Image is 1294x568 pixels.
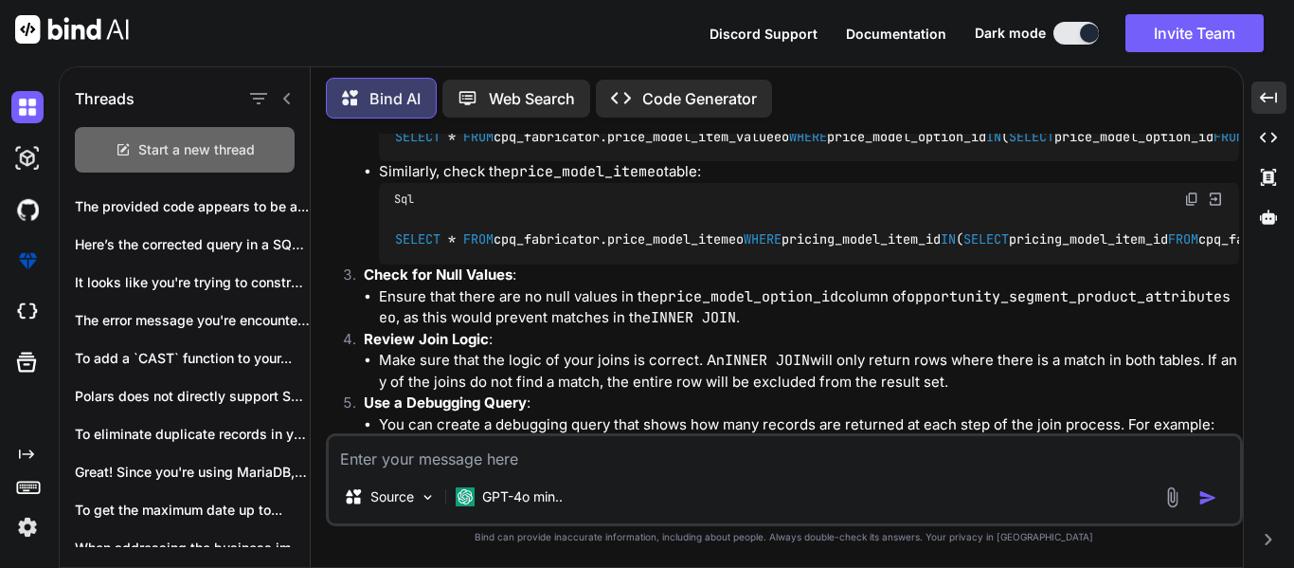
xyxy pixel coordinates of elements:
p: : [364,329,1239,351]
p: Here’s the corrected query in a SQL-like... [75,235,310,254]
p: Great! Since you're using MariaDB, you can... [75,463,310,482]
p: : [364,393,1239,414]
p: It looks like you're trying to construct... [75,273,310,292]
strong: Use a Debugging Query [364,394,527,412]
li: Ensure that there are no null values in the column of , as this would prevent matches in the . [379,286,1239,329]
span: IN [941,231,956,248]
p: To eliminate duplicate records in your SQL... [75,425,310,444]
code: price_model_itemeo [511,162,664,181]
span: Sql [394,192,414,207]
p: The provided code appears to be a... [75,197,310,216]
span: WHERE [744,231,782,248]
img: githubDark [11,193,44,226]
span: Documentation [846,26,946,42]
button: Documentation [846,24,946,44]
button: Invite Team [1125,14,1264,52]
p: To get the maximum date up to... [75,501,310,520]
p: When addressing the business implications of not... [75,539,310,558]
span: IN [986,128,1001,145]
span: FROM [463,128,494,145]
span: SELECT [963,231,1009,248]
span: WHERE [789,128,827,145]
img: attachment [1161,486,1183,508]
p: Bind AI [369,87,421,110]
strong: Review Join Logic [364,330,489,348]
span: SELECT [1009,128,1054,145]
code: price_model_option_id [659,287,838,306]
span: Dark mode [975,24,1046,43]
span: SELECT [395,128,440,145]
span: SELECT [395,231,440,248]
span: Discord Support [710,26,818,42]
p: : [364,265,1239,286]
p: To add a `CAST` function to your... [75,349,310,368]
img: Pick Models [420,489,436,505]
span: FROM [463,231,494,248]
span: FROM [1213,128,1244,145]
img: cloudideIcon [11,296,44,328]
li: Similarly, check the table: [379,161,1239,265]
img: premium [11,245,44,277]
strong: Check for Null Values [364,266,512,284]
button: Discord Support [710,24,818,44]
p: Web Search [489,87,575,110]
img: darkAi-studio [11,142,44,174]
li: Make sure that the logic of your joins is correct. An will only return rows where there is a matc... [379,350,1239,393]
img: icon [1198,488,1217,507]
img: GPT-4o mini [456,487,475,506]
li: You can create a debugging query that shows how many records are returned at each step of the joi... [379,414,1239,518]
img: darkChat [11,91,44,123]
p: The error message you're encountering indicates that... [75,311,310,330]
span: FROM [1168,231,1198,248]
p: Code Generator [642,87,757,110]
img: copy [1184,192,1199,207]
img: settings [11,511,44,543]
p: Polars does not directly support SQL queries... [75,387,310,406]
p: Source [370,487,414,506]
p: GPT-4o min.. [482,487,563,506]
h1: Threads [75,87,135,110]
span: Start a new thread [138,140,255,159]
img: Open in Browser [1207,191,1224,208]
code: INNER JOIN [651,308,736,327]
p: Bind can provide inaccurate information, including about people. Always double-check its answers.... [326,530,1243,544]
img: Bind AI [15,15,129,44]
code: INNER JOIN [725,351,810,370]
